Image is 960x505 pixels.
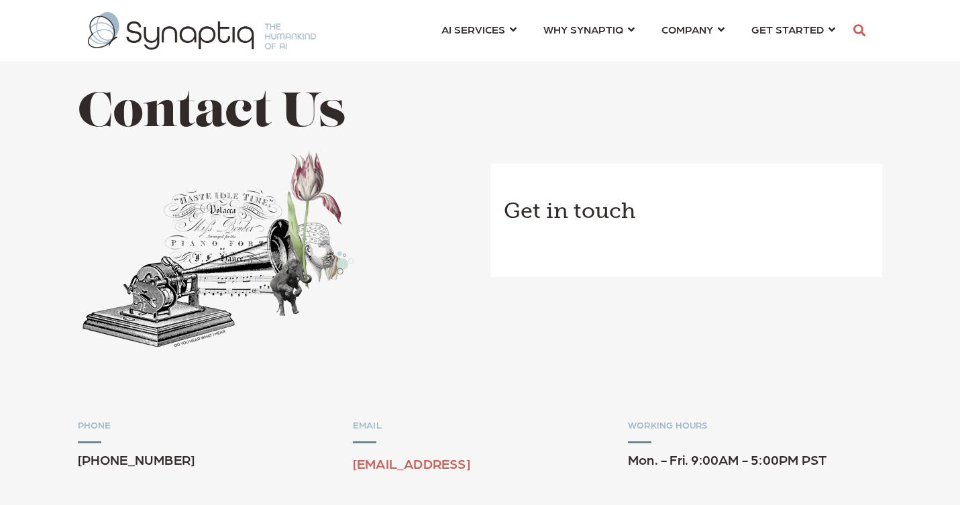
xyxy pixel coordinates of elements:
[353,455,470,471] a: [EMAIL_ADDRESS]
[543,17,635,42] a: WHY SYNAPTIQ
[353,419,382,430] span: EMAIL
[751,20,824,38] span: GET STARTED
[661,20,713,38] span: COMPANY
[504,197,869,225] h3: Get in touch
[428,7,849,55] nav: menu
[441,17,517,42] a: AI SERVICES
[441,20,505,38] span: AI SERVICES
[78,88,470,141] h1: Contact Us
[751,17,835,42] a: GET STARTED
[88,12,316,50] img: synaptiq logo-1
[661,17,725,42] a: COMPANY
[628,451,826,467] span: Mon. - Fri. 9:00AM - 5:00PM PST
[543,20,623,38] span: WHY SYNAPTIQ
[78,419,111,430] span: PHONE
[78,147,356,353] img: Collage of phonograph, flowers, and elephant and a hand
[78,451,195,467] span: [PHONE_NUMBER]
[628,419,708,430] span: WORKING HOURS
